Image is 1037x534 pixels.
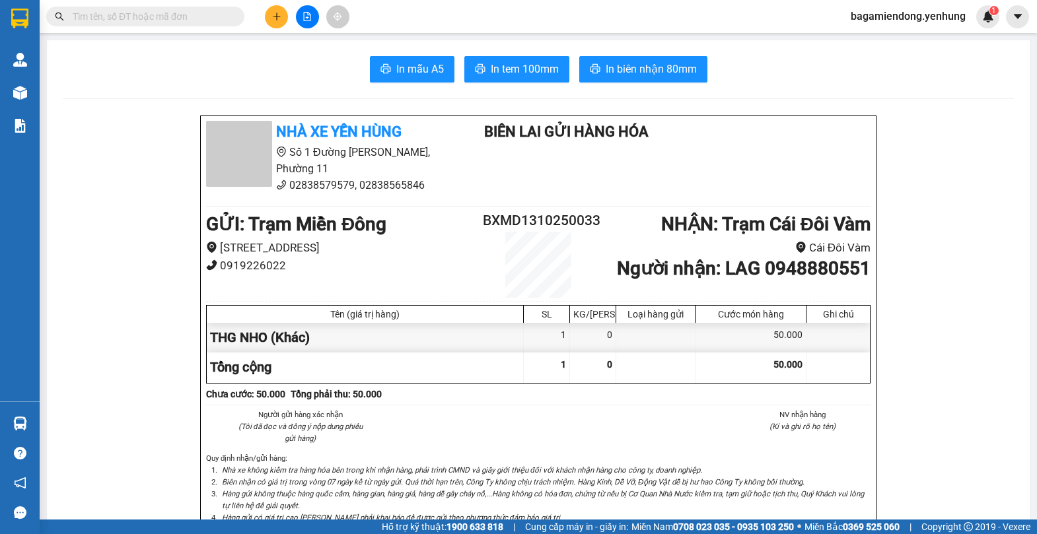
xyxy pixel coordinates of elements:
span: | [513,519,515,534]
span: environment [206,242,217,253]
span: Cung cấp máy in - giấy in: [525,519,628,534]
li: NV nhận hàng [735,409,871,420]
span: aim [333,12,342,21]
span: | [910,519,912,534]
img: icon-new-feature [982,11,994,22]
span: 1 [991,6,996,15]
button: file-add [296,5,319,28]
div: 1 [524,323,570,352]
span: phone [276,180,287,190]
div: Cước món hàng [699,309,803,319]
img: warehouse-icon [13,53,27,67]
b: GỬI : Trạm Miền Đông [206,213,386,235]
span: question-circle [14,447,26,459]
span: 50.000 [773,359,803,370]
strong: 0369 525 060 [843,521,900,532]
button: printerIn biên nhận 80mm [579,56,707,83]
span: environment [795,242,806,253]
div: Tên (giá trị hàng) [210,309,520,319]
div: 50.000 [696,323,806,352]
i: Nhà xe không kiểm tra hàng hóa bên trong khi nhận hàng, phải trình CMND và giấy giới thiệu đối vớ... [222,465,702,475]
div: THG NHO (Khác) [207,323,524,352]
span: ⚪️ [797,524,801,529]
strong: 1900 633 818 [447,521,503,532]
span: notification [14,477,26,489]
b: Nhà xe Yến Hùng [276,123,402,140]
div: 0 [570,323,616,352]
img: logo-vxr [11,9,28,28]
span: printer [590,63,600,76]
span: plus [272,12,281,21]
span: In mẫu A5 [396,61,444,77]
b: Tổng phải thu: 50.000 [291,389,382,399]
input: Tìm tên, số ĐT hoặc mã đơn [73,9,229,24]
sup: 1 [989,6,999,15]
b: BIÊN LAI GỬI HÀNG HÓA [484,123,649,140]
img: solution-icon [13,119,27,133]
div: SL [527,309,566,319]
i: Biên nhận có giá trị trong vòng 07 ngày kể từ ngày gửi. Quá thời hạn trên, Công Ty không chịu trá... [222,477,805,486]
li: Số 1 Đường [PERSON_NAME], Phường 11 [206,144,452,177]
span: Hỗ trợ kỹ thuật: [382,519,503,534]
i: (Tôi đã đọc và đồng ý nộp dung phiếu gửi hàng) [238,422,363,443]
button: plus [265,5,288,28]
span: message [14,506,26,519]
span: In biên nhận 80mm [606,61,697,77]
span: bagamiendong.yenhung [840,8,976,24]
span: Miền Nam [631,519,794,534]
img: warehouse-icon [13,86,27,100]
div: KG/[PERSON_NAME] [573,309,612,319]
span: 0 [607,359,612,370]
span: caret-down [1012,11,1024,22]
span: printer [380,63,391,76]
button: printerIn mẫu A5 [370,56,454,83]
span: copyright [964,522,973,531]
span: In tem 100mm [491,61,559,77]
span: Miền Bắc [805,519,900,534]
b: NHẬN : Trạm Cái Đôi Vàm [661,213,871,235]
span: phone [206,259,217,271]
img: warehouse-icon [13,417,27,430]
div: Ghi chú [810,309,867,319]
li: [STREET_ADDRESS] [206,239,483,257]
div: Loại hàng gửi [620,309,692,319]
span: Tổng cộng [210,359,271,375]
button: caret-down [1006,5,1029,28]
span: file-add [303,12,312,21]
li: 0919226022 [206,257,483,275]
li: Người gửi hàng xác nhận [232,409,369,420]
h2: BXMD1310250033 [483,210,594,232]
button: printerIn tem 100mm [464,56,569,83]
b: Người nhận : LAG 0948880551 [617,257,871,279]
span: 1 [561,359,566,370]
li: 02838579579, 02838565846 [206,177,452,193]
i: Hàng gửi không thuộc hàng quốc cấm, hàng gian, hàng giả, hàng dễ gây cháy nổ,...Hàng không có hóa... [222,489,864,510]
span: printer [475,63,485,76]
i: (Kí và ghi rõ họ tên) [769,422,836,431]
span: environment [276,147,287,157]
span: search [55,12,64,21]
i: Hàng gửi có giá trị cao [PERSON_NAME] phải khai báo để được gửi theo phương thức đảm bảo giá trị. [222,513,562,522]
button: aim [326,5,349,28]
strong: 0708 023 035 - 0935 103 250 [673,521,794,532]
li: Cái Đôi Vàm [594,239,871,257]
b: Chưa cước : 50.000 [206,389,285,399]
